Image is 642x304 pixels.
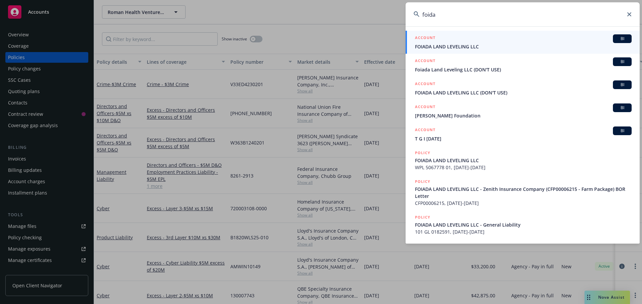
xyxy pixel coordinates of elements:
span: BI [616,82,629,88]
a: ACCOUNTBIFoiada Land Leveling LLC (DON'T USE) [406,54,640,77]
span: 101 GL 0182591, [DATE]-[DATE] [415,228,632,235]
span: [PERSON_NAME] Foundation [415,112,632,119]
h5: ACCOUNT [415,57,435,65]
span: FOIADA LAND LEVELING LLC [415,157,632,164]
h5: POLICY [415,243,430,249]
span: BI [616,59,629,65]
span: FOIADA LAND LEVELING LLC (DON'T USE) [415,89,632,96]
input: Search... [406,2,640,26]
span: CFP00006215, [DATE]-[DATE] [415,200,632,207]
a: ACCOUNTBIT G I [DATE] [406,123,640,146]
h5: POLICY [415,178,430,185]
a: POLICYFOIADA LAND LEVELING LLCWPL 5067778 01, [DATE]-[DATE] [406,146,640,175]
a: POLICYFOIADA LAND LEVELING LLC - Zenith Insurance Company (CFP00006215 - Farm Package) BOR Letter... [406,175,640,210]
span: FOIADA LAND LEVELING LLC - Zenith Insurance Company (CFP00006215 - Farm Package) BOR Letter [415,186,632,200]
span: T G I [DATE] [415,135,632,142]
h5: ACCOUNT [415,103,435,111]
h5: POLICY [415,149,430,156]
a: ACCOUNTBIFOIADA LAND LEVELING LLC [406,31,640,54]
span: BI [616,128,629,134]
h5: ACCOUNT [415,34,435,42]
a: ACCOUNTBI[PERSON_NAME] Foundation [406,100,640,123]
a: ACCOUNTBIFOIADA LAND LEVELING LLC (DON'T USE) [406,77,640,100]
span: BI [616,36,629,42]
a: POLICYFOIADA LAND LEVELING LLC - General Liability101 GL 0182591, [DATE]-[DATE] [406,210,640,239]
span: FOIADA LAND LEVELING LLC - General Liability [415,221,632,228]
h5: ACCOUNT [415,126,435,134]
span: Foiada Land Leveling LLC (DON'T USE) [415,66,632,73]
span: BI [616,105,629,111]
h5: POLICY [415,214,430,221]
span: FOIADA LAND LEVELING LLC [415,43,632,50]
span: WPL 5067778 01, [DATE]-[DATE] [415,164,632,171]
a: POLICY [406,239,640,268]
h5: ACCOUNT [415,80,435,88]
